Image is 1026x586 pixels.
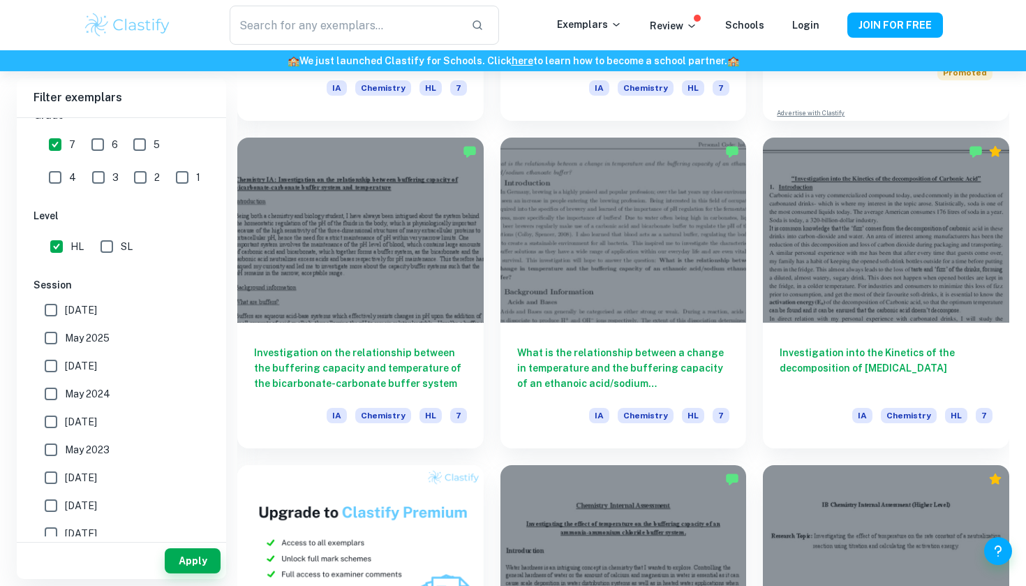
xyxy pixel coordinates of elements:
[463,145,477,159] img: Marked
[777,108,845,118] a: Advertise with Clastify
[682,408,704,423] span: HL
[763,138,1009,448] a: Investigation into the Kinetics of the decomposition of [MEDICAL_DATA]IAChemistryHL7
[34,208,209,224] h6: Level
[65,498,97,513] span: [DATE]
[937,65,992,80] span: Promoted
[69,137,75,152] span: 7
[852,408,872,423] span: IA
[450,408,467,423] span: 7
[589,80,609,96] span: IA
[327,408,347,423] span: IA
[17,78,226,117] h6: Filter exemplars
[327,80,347,96] span: IA
[976,408,992,423] span: 7
[69,170,76,185] span: 4
[847,13,943,38] button: JOIN FOR FREE
[355,408,411,423] span: Chemistry
[450,80,467,96] span: 7
[618,408,674,423] span: Chemistry
[557,17,622,32] p: Exemplars
[512,55,533,66] a: here
[780,345,992,391] h6: Investigation into the Kinetics of the decomposition of [MEDICAL_DATA]
[725,472,739,486] img: Marked
[83,11,172,39] img: Clastify logo
[355,80,411,96] span: Chemistry
[65,526,97,541] span: [DATE]
[65,470,97,485] span: [DATE]
[419,80,442,96] span: HL
[70,239,84,254] span: HL
[988,145,1002,159] div: Premium
[196,170,200,185] span: 1
[881,408,937,423] span: Chemistry
[988,472,1002,486] div: Premium
[725,20,764,31] a: Schools
[112,137,118,152] span: 6
[230,6,460,45] input: Search for any exemplars...
[682,80,704,96] span: HL
[517,345,730,391] h6: What is the relationship between a change in temperature and the buffering capacity of an ethanoi...
[945,408,967,423] span: HL
[65,358,97,374] span: [DATE]
[725,145,739,159] img: Marked
[121,239,133,254] span: SL
[727,55,739,66] span: 🏫
[154,137,160,152] span: 5
[65,302,97,318] span: [DATE]
[65,330,110,346] span: May 2025
[792,20,819,31] a: Login
[713,408,729,423] span: 7
[419,408,442,423] span: HL
[65,414,97,430] span: [DATE]
[254,345,467,391] h6: Investigation on the relationship between the buffering capacity and temperature of the bicarbona...
[500,138,747,448] a: What is the relationship between a change in temperature and the buffering capacity of an ethanoi...
[589,408,609,423] span: IA
[65,386,110,402] span: May 2024
[650,18,697,34] p: Review
[112,170,119,185] span: 3
[618,80,674,96] span: Chemistry
[154,170,160,185] span: 2
[984,537,1012,565] button: Help and Feedback
[65,442,110,457] span: May 2023
[3,53,1023,68] h6: We just launched Clastify for Schools. Click to learn how to become a school partner.
[969,145,983,159] img: Marked
[713,80,729,96] span: 7
[288,55,299,66] span: 🏫
[165,548,221,573] button: Apply
[34,277,209,293] h6: Session
[237,138,484,448] a: Investigation on the relationship between the buffering capacity and temperature of the bicarbona...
